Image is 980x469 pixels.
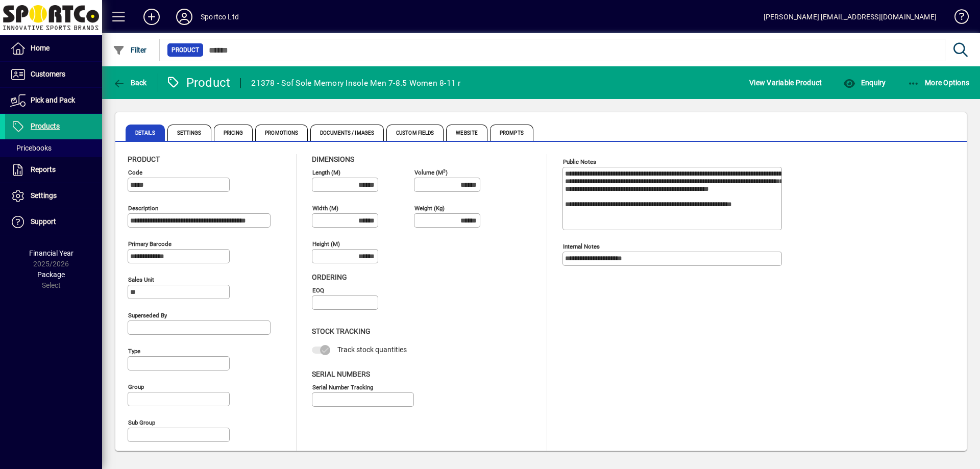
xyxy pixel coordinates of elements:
span: Serial Numbers [312,370,370,378]
span: Package [37,270,65,279]
button: Profile [168,8,201,26]
mat-label: Description [128,205,158,212]
span: Settings [31,191,57,200]
span: Custom Fields [386,125,444,141]
mat-label: Group [128,383,144,390]
mat-label: Internal Notes [563,243,600,250]
span: Track stock quantities [337,345,407,354]
mat-label: Type [128,348,140,355]
mat-label: Superseded by [128,312,167,319]
span: Pricing [214,125,253,141]
a: Customers [5,62,102,87]
span: Product [171,45,199,55]
a: Settings [5,183,102,209]
span: Support [31,217,56,226]
mat-label: Width (m) [312,205,338,212]
mat-label: Weight (Kg) [414,205,445,212]
a: Pricebooks [5,139,102,157]
span: Pick and Pack [31,96,75,104]
span: Reports [31,165,56,174]
span: Settings [167,125,211,141]
button: More Options [905,73,972,92]
a: Knowledge Base [947,2,967,35]
button: Add [135,8,168,26]
button: Enquiry [841,73,888,92]
span: Customers [31,70,65,78]
span: Dimensions [312,155,354,163]
span: Website [446,125,487,141]
mat-label: Volume (m ) [414,169,448,176]
mat-label: Primary barcode [128,240,171,248]
div: [PERSON_NAME] [EMAIL_ADDRESS][DOMAIN_NAME] [764,9,937,25]
mat-label: Code [128,169,142,176]
mat-label: Length (m) [312,169,340,176]
sup: 3 [443,168,446,173]
span: View Variable Product [749,75,822,91]
span: Products [31,122,60,130]
span: Prompts [490,125,533,141]
span: Product [128,155,160,163]
span: Documents / Images [310,125,384,141]
button: View Variable Product [747,73,824,92]
mat-label: Sub group [128,419,155,426]
span: Filter [113,46,147,54]
button: Filter [110,41,150,59]
mat-label: EOQ [312,287,324,294]
mat-label: Serial Number tracking [312,383,373,390]
span: Stock Tracking [312,327,371,335]
span: Enquiry [843,79,886,87]
a: Support [5,209,102,235]
mat-label: Height (m) [312,240,340,248]
span: Details [126,125,165,141]
mat-label: Public Notes [563,158,596,165]
span: Back [113,79,147,87]
a: Reports [5,157,102,183]
a: Pick and Pack [5,88,102,113]
div: 21378 - Sof Sole Memory Insole Men 7-8.5 Women 8-11 r [251,75,460,91]
mat-label: Sales unit [128,276,154,283]
span: Promotions [255,125,308,141]
div: Sportco Ltd [201,9,239,25]
span: Ordering [312,273,347,281]
a: Home [5,36,102,61]
div: Product [166,75,231,91]
app-page-header-button: Back [102,73,158,92]
span: Financial Year [29,249,73,257]
span: Home [31,44,50,52]
button: Back [110,73,150,92]
span: More Options [908,79,970,87]
span: Pricebooks [10,144,52,152]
